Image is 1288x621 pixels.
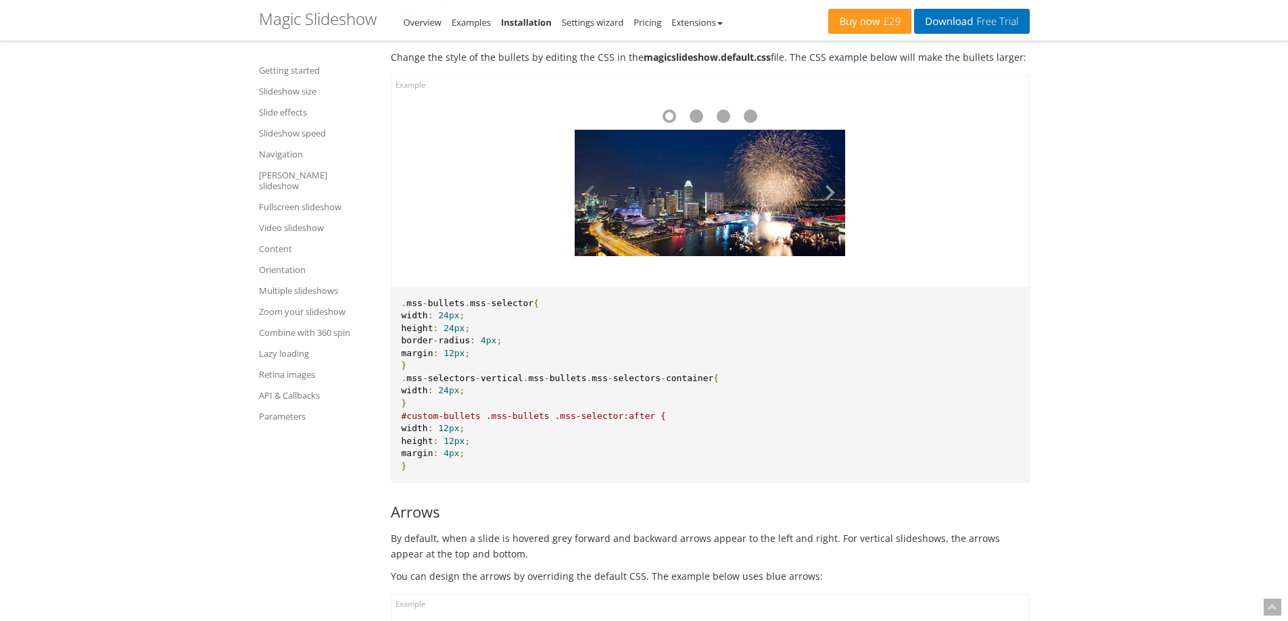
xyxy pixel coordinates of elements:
[433,436,438,446] span: :
[259,366,374,382] a: Retina images
[444,323,464,333] span: 24px
[444,436,464,446] span: 12px
[259,345,374,362] a: Lazy loading
[464,298,470,308] span: .
[404,16,442,28] a: Overview
[438,310,459,320] span: 24px
[391,568,1030,584] p: You can design the arrows by overriding the default CSS. The example below uses blue arrows:
[402,461,407,471] span: }
[259,282,374,299] a: Multiple slideshows
[460,310,465,320] span: ;
[433,335,438,345] span: -
[428,373,475,383] span: selectors
[428,385,433,395] span: :
[644,51,771,64] strong: magicslideshow.default.css
[460,448,465,458] span: ;
[402,411,666,421] span: #custom-bullets .mss-bullets .mss-selector:after {
[428,423,433,433] span: :
[671,16,722,28] a: Extensions
[402,335,433,345] span: border
[391,503,1030,520] h3: Arrows
[486,298,492,308] span: -
[460,423,465,433] span: ;
[433,348,438,358] span: :
[464,323,470,333] span: ;
[496,335,502,345] span: ;
[402,298,407,308] span: .
[464,348,470,358] span: ;
[481,335,496,345] span: 4px
[259,62,374,78] a: Getting started
[828,9,911,34] a: Buy now£29
[259,167,374,194] a: [PERSON_NAME] slideshow
[428,298,465,308] span: bullets
[452,16,491,28] a: Examples
[492,298,534,308] span: selector
[634,16,661,28] a: Pricing
[402,385,428,395] span: width
[259,324,374,341] a: Combine with 360 spin
[391,49,1030,65] p: Change the style of the bullets by editing the CSS in the file. The CSS example below will make t...
[259,125,374,141] a: Slideshow speed
[464,436,470,446] span: ;
[402,360,407,370] span: }
[661,373,666,383] span: -
[713,373,719,383] span: {
[433,448,438,458] span: :
[592,373,607,383] span: mss
[470,298,485,308] span: mss
[562,16,624,28] a: Settings wizard
[544,373,550,383] span: -
[402,310,428,320] span: width
[406,373,422,383] span: mss
[550,373,587,383] span: bullets
[259,387,374,403] a: API & Callbacks
[523,373,529,383] span: .
[259,10,377,28] h1: Magic Slideshow
[259,146,374,162] a: Navigation
[259,303,374,320] a: Zoom your slideshow
[402,323,433,333] span: height
[470,335,475,345] span: :
[481,373,523,383] span: vertical
[460,385,465,395] span: ;
[613,373,661,383] span: selectors
[423,373,428,383] span: -
[423,298,428,308] span: -
[402,398,407,408] span: }
[406,298,422,308] span: mss
[501,16,552,28] a: Installation
[402,373,407,383] span: .
[438,423,459,433] span: 12px
[402,436,433,446] span: height
[259,262,374,278] a: Orientation
[586,373,592,383] span: .
[666,373,713,383] span: container
[438,385,459,395] span: 24px
[444,448,459,458] span: 4px
[880,16,901,27] span: £29
[259,408,374,424] a: Parameters
[428,310,433,320] span: :
[973,16,1018,27] span: Free Trial
[259,241,374,257] a: Content
[575,130,845,256] img: bullets css size
[914,9,1029,34] a: DownloadFree Trial
[259,199,374,215] a: Fullscreen slideshow
[402,423,428,433] span: width
[259,104,374,120] a: Slide effects
[438,335,470,345] span: radius
[259,83,374,99] a: Slideshow size
[259,220,374,236] a: Video slideshow
[608,373,613,383] span: -
[391,530,1030,562] p: By default, when a slide is hovered grey forward and backward arrows appear to the left and right...
[533,298,539,308] span: {
[433,323,438,333] span: :
[402,448,433,458] span: margin
[444,348,464,358] span: 12px
[475,373,481,383] span: -
[402,348,433,358] span: margin
[528,373,544,383] span: mss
